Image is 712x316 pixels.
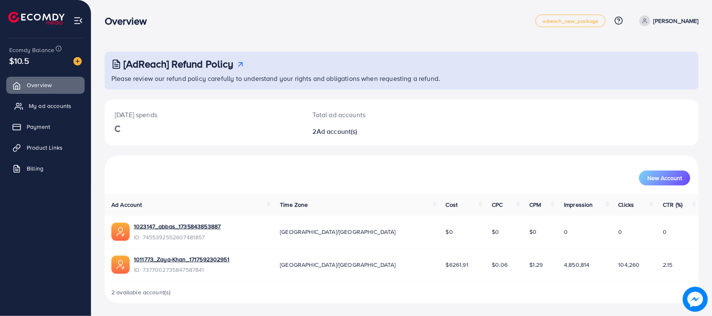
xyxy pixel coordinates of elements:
[564,201,593,209] span: Impression
[115,110,293,120] p: [DATE] spends
[636,15,699,26] a: [PERSON_NAME]
[8,12,65,25] img: logo
[313,110,441,120] p: Total ad accounts
[111,201,142,209] span: Ad Account
[9,46,54,54] span: Ecomdy Balance
[529,201,541,209] span: CPM
[639,171,690,186] button: New Account
[6,77,85,93] a: Overview
[663,261,673,269] span: 2.15
[134,233,221,241] span: ID: 7455392552607481857
[564,261,589,269] span: 4,850,814
[313,128,441,135] h2: 2
[663,201,682,209] span: CTR (%)
[9,55,29,67] span: $10.5
[492,228,499,236] span: $0
[6,98,85,114] a: My ad accounts
[492,261,508,269] span: $0.06
[73,57,82,65] img: image
[446,201,458,209] span: Cost
[111,223,130,241] img: ic-ads-acc.e4c84228.svg
[529,228,536,236] span: $0
[446,261,468,269] span: $6261.91
[6,139,85,156] a: Product Links
[27,164,43,173] span: Billing
[123,58,234,70] h3: [AdReach] Refund Policy
[647,175,682,181] span: New Account
[27,123,50,131] span: Payment
[654,16,699,26] p: [PERSON_NAME]
[317,127,357,136] span: Ad account(s)
[446,228,453,236] span: $0
[27,81,52,89] span: Overview
[619,261,640,269] span: 104,260
[111,288,171,296] span: 2 available account(s)
[105,15,153,27] h3: Overview
[280,201,308,209] span: Time Zone
[543,18,599,24] span: adreach_new_package
[492,201,503,209] span: CPC
[29,102,71,110] span: My ad accounts
[536,15,606,27] a: adreach_new_package
[111,256,130,274] img: ic-ads-acc.e4c84228.svg
[280,261,396,269] span: [GEOGRAPHIC_DATA]/[GEOGRAPHIC_DATA]
[73,16,83,25] img: menu
[619,201,634,209] span: Clicks
[134,222,221,231] a: 1023147_abbas_1735843853887
[529,261,543,269] span: $1.29
[6,118,85,135] a: Payment
[683,287,708,312] img: image
[134,255,229,263] a: 1011773_Zaya-Khan_1717592302951
[280,228,396,236] span: [GEOGRAPHIC_DATA]/[GEOGRAPHIC_DATA]
[564,228,568,236] span: 0
[134,266,229,274] span: ID: 7377002735847587841
[6,160,85,177] a: Billing
[619,228,622,236] span: 0
[111,73,694,83] p: Please review our refund policy carefully to understand your rights and obligations when requesti...
[663,228,667,236] span: 0
[27,143,63,152] span: Product Links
